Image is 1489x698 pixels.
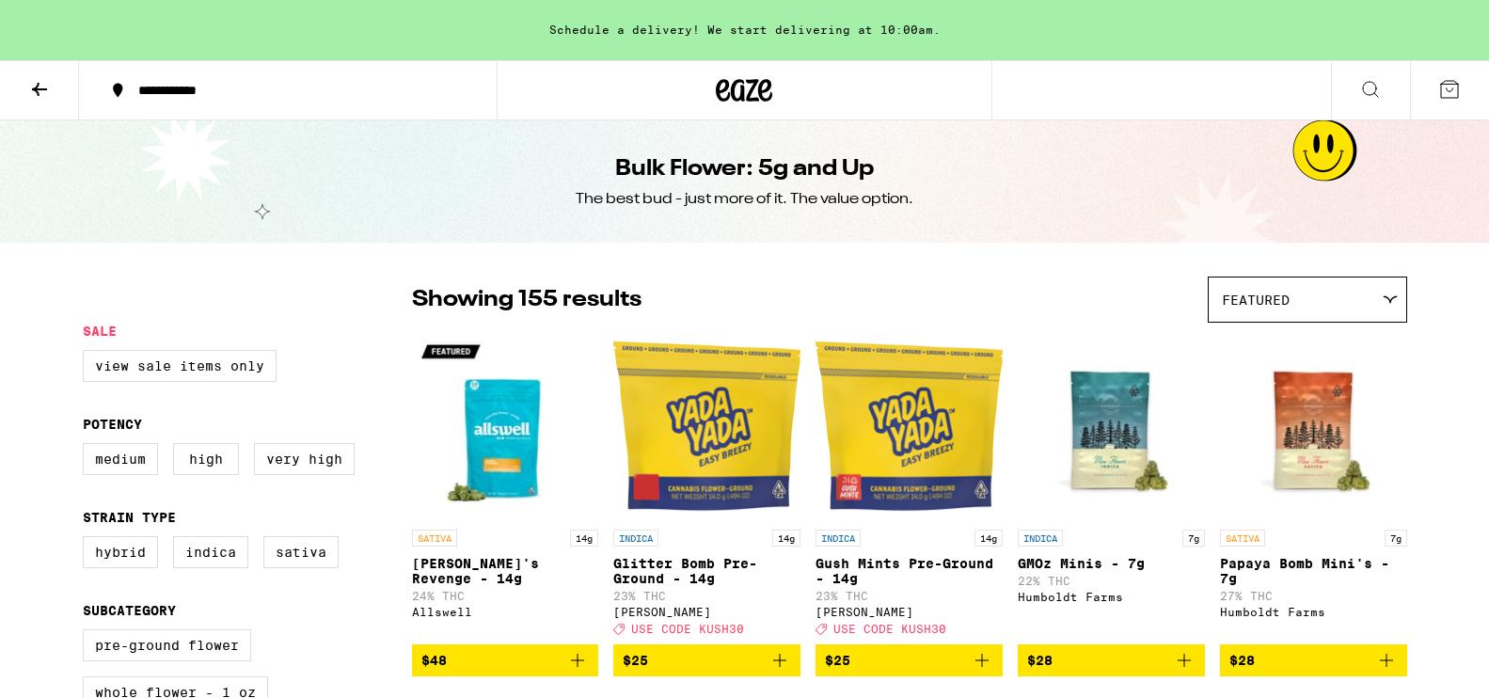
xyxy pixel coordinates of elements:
span: $25 [825,653,850,668]
p: 27% THC [1220,590,1407,602]
label: Medium [83,443,158,475]
label: Very High [254,443,355,475]
p: INDICA [613,530,658,547]
p: [PERSON_NAME]'s Revenge - 14g [412,556,599,586]
p: SATIVA [412,530,457,547]
a: Open page for Glitter Bomb Pre-Ground - 14g from Yada Yada [613,332,800,644]
span: USE CODE KUSH30 [833,623,946,635]
div: [PERSON_NAME] [816,606,1003,618]
button: Add to bag [1220,644,1407,676]
span: USE CODE KUSH30 [631,623,744,635]
button: Add to bag [412,644,599,676]
img: Yada Yada - Glitter Bomb Pre-Ground - 14g [613,332,800,520]
button: Add to bag [1018,644,1205,676]
p: SATIVA [1220,530,1265,547]
div: The best bud - just more of it. The value option. [576,189,913,210]
p: 23% THC [816,590,1003,602]
button: Add to bag [613,644,800,676]
div: [PERSON_NAME] [613,606,800,618]
p: INDICA [816,530,861,547]
p: 14g [974,530,1003,547]
p: 14g [570,530,598,547]
button: Add to bag [816,644,1003,676]
p: 7g [1182,530,1205,547]
legend: Subcategory [83,603,176,618]
span: $25 [623,653,648,668]
p: 23% THC [613,590,800,602]
label: Pre-ground Flower [83,629,251,661]
img: Allswell - Jack's Revenge - 14g [412,332,599,520]
p: GMOz Minis - 7g [1018,556,1205,571]
label: Sativa [263,536,339,568]
p: INDICA [1018,530,1063,547]
p: Gush Mints Pre-Ground - 14g [816,556,1003,586]
span: $28 [1027,653,1053,668]
div: Humboldt Farms [1220,606,1407,618]
legend: Potency [83,417,142,432]
legend: Sale [83,324,117,339]
p: Papaya Bomb Mini's - 7g [1220,556,1407,586]
p: 24% THC [412,590,599,602]
img: Yada Yada - Gush Mints Pre-Ground - 14g [816,332,1003,520]
label: High [173,443,239,475]
label: View Sale Items Only [83,350,277,382]
legend: Strain Type [83,510,176,525]
span: Featured [1222,293,1290,308]
div: Allswell [412,606,599,618]
span: $28 [1229,653,1255,668]
a: Open page for Jack's Revenge - 14g from Allswell [412,332,599,644]
a: Open page for Papaya Bomb Mini's - 7g from Humboldt Farms [1220,332,1407,644]
span: $48 [421,653,447,668]
p: Glitter Bomb Pre-Ground - 14g [613,556,800,586]
p: Showing 155 results [412,284,642,316]
p: 7g [1385,530,1407,547]
a: Open page for GMOz Minis - 7g from Humboldt Farms [1018,332,1205,644]
img: Humboldt Farms - Papaya Bomb Mini's - 7g [1220,332,1407,520]
label: Hybrid [83,536,158,568]
p: 22% THC [1018,575,1205,587]
p: 14g [772,530,800,547]
a: Open page for Gush Mints Pre-Ground - 14g from Yada Yada [816,332,1003,644]
h1: Bulk Flower: 5g and Up [615,153,874,185]
img: Humboldt Farms - GMOz Minis - 7g [1018,332,1205,520]
label: Indica [173,536,248,568]
div: Humboldt Farms [1018,591,1205,603]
